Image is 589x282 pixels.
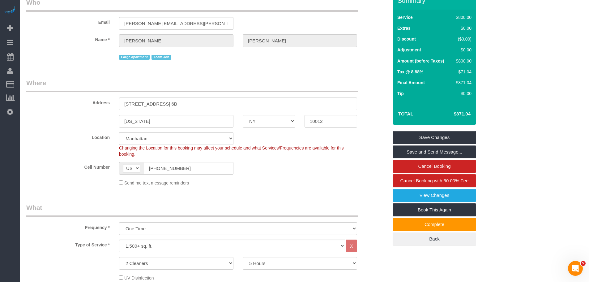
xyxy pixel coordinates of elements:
span: Send me text message reminders [124,180,189,185]
label: Type of Service * [22,240,114,248]
label: Name * [22,34,114,43]
label: Cell Number [22,162,114,170]
span: Changing the Location for this booking may affect your schedule and what Services/Frequencies are... [119,145,344,157]
label: Adjustment [397,47,421,53]
a: Save and Send Message... [393,145,476,158]
span: Cancel Booking with 50.00% Fee [400,178,469,183]
span: UV Disinfection [124,275,154,280]
a: View Changes [393,189,476,202]
input: City [119,115,233,128]
strong: Total [398,111,413,116]
span: 5 [581,261,586,266]
input: Last Name [243,34,357,47]
iframe: Intercom live chat [568,261,583,276]
label: Extras [397,25,411,31]
label: Frequency * [22,222,114,231]
div: $0.00 [454,90,472,97]
div: $800.00 [454,58,472,64]
label: Tax @ 8.88% [397,69,423,75]
img: Automaid Logo [4,6,16,15]
span: Team Job [152,55,171,60]
input: Email [119,17,233,30]
a: Cancel Booking [393,160,476,173]
label: Amount (before Taxes) [397,58,444,64]
a: Save Changes [393,131,476,144]
label: Tip [397,90,404,97]
div: $71.04 [454,69,472,75]
label: Location [22,132,114,141]
label: Service [397,14,413,20]
legend: Where [26,78,358,92]
input: Cell Number [144,162,233,175]
a: Book This Again [393,203,476,216]
label: Email [22,17,114,25]
div: $0.00 [454,25,472,31]
label: Address [22,98,114,106]
label: Final Amount [397,80,425,86]
a: Complete [393,218,476,231]
h4: $871.04 [435,111,471,117]
div: $871.04 [454,80,472,86]
div: $800.00 [454,14,472,20]
legend: What [26,203,358,217]
span: Large apartment [119,55,150,60]
input: Zip Code [305,115,357,128]
div: ($0.00) [454,36,472,42]
a: Cancel Booking with 50.00% Fee [393,174,476,187]
input: First Name [119,34,233,47]
label: Discount [397,36,416,42]
a: Back [393,232,476,245]
div: $0.00 [454,47,472,53]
